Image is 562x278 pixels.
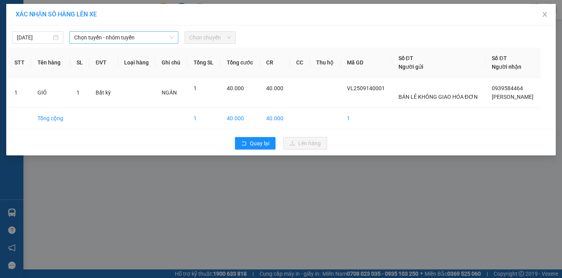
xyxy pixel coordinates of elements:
[290,48,310,78] th: CC
[8,78,31,108] td: 1
[70,48,89,78] th: SL
[194,85,197,91] span: 1
[492,55,507,61] span: Số ĐT
[16,11,97,18] span: XÁC NHẬN SỐ HÀNG LÊN XE
[542,11,548,18] span: close
[31,78,70,108] td: GIỎ
[155,48,187,78] th: Ghi chú
[89,78,117,108] td: Bất kỳ
[221,48,260,78] th: Tổng cước
[241,141,247,147] span: rollback
[492,94,534,100] span: [PERSON_NAME]
[266,85,283,91] span: 40.000
[283,137,327,150] button: uploadLên hàng
[260,108,290,129] td: 40.000
[492,85,523,91] span: 0939584464
[162,89,177,96] span: NGÂN
[31,108,70,129] td: Tổng cộng
[250,139,269,148] span: Quay lại
[227,85,244,91] span: 40.000
[235,137,276,150] button: rollbackQuay lại
[8,48,31,78] th: STT
[118,48,156,78] th: Loại hàng
[74,32,174,43] span: Chọn tuyến - nhóm tuyến
[310,48,341,78] th: Thu hộ
[341,108,392,129] td: 1
[76,89,80,96] span: 1
[260,48,290,78] th: CR
[534,4,556,26] button: Close
[17,33,52,42] input: 14/09/2025
[492,64,521,70] span: Người nhận
[347,85,385,91] span: VL2509140001
[187,108,221,129] td: 1
[169,35,174,40] span: down
[221,108,260,129] td: 40.000
[398,55,413,61] span: Số ĐT
[187,48,221,78] th: Tổng SL
[398,94,478,100] span: BÁN LẺ KHÔNG GIAO HÓA ĐƠN
[398,64,423,70] span: Người gửi
[341,48,392,78] th: Mã GD
[31,48,70,78] th: Tên hàng
[89,48,117,78] th: ĐVT
[189,32,231,43] span: Chọn chuyến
